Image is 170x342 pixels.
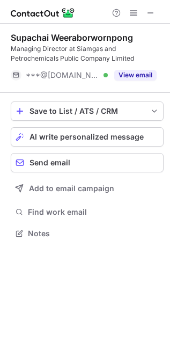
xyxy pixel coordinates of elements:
button: Notes [11,226,164,241]
span: Send email [29,158,70,167]
button: save-profile-one-click [11,101,164,121]
button: Send email [11,153,164,172]
span: Find work email [28,207,159,217]
span: Notes [28,229,159,238]
button: AI write personalized message [11,127,164,147]
img: ContactOut v5.3.10 [11,6,75,19]
button: Find work email [11,205,164,220]
div: Save to List / ATS / CRM [29,107,145,115]
button: Add to email campaign [11,179,164,198]
span: Add to email campaign [29,184,114,193]
span: AI write personalized message [29,133,144,141]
